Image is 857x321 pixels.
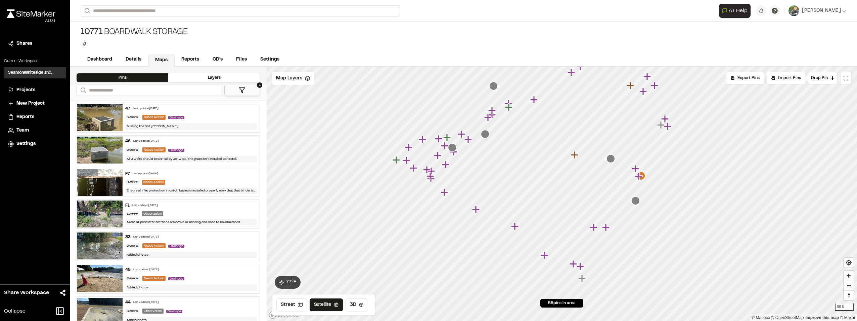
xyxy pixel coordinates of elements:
img: file [77,104,123,131]
div: Map marker [450,148,459,156]
canvas: Map [267,67,857,321]
a: Mapbox [752,315,770,320]
div: General [125,243,140,248]
button: Reset bearing to north [844,290,854,300]
div: Missing the 3rd [PERSON_NAME]. [125,123,257,130]
div: Map marker [637,172,645,180]
div: 45 [125,267,131,273]
div: Map marker [631,197,640,205]
button: 1 [224,85,260,96]
div: Map marker [511,222,520,231]
div: Map marker [458,130,466,139]
div: Needs Action [142,115,166,120]
div: Map marker [639,87,648,96]
h3: SeamonWhiteside Inc. [8,70,52,76]
div: Map marker [423,166,432,174]
div: Map marker [434,151,443,160]
div: Map marker [393,156,401,165]
span: [PERSON_NAME] [802,7,841,14]
div: Ensure all inlet protection in catch basins is installed properly now that that binder is down on... [125,187,257,194]
div: Last updated [DATE] [133,300,159,305]
div: Map marker [442,160,451,169]
div: General [125,147,140,152]
div: Map marker [441,142,450,150]
span: Drainage [166,310,182,313]
div: Last updated [DATE] [133,172,158,176]
span: Import Pins [778,75,801,81]
button: Zoom out [844,281,854,290]
div: Map marker [577,62,585,71]
button: 77°F [275,276,301,289]
button: Satellite [310,298,343,311]
div: General [125,276,140,281]
div: 33 [125,234,131,240]
img: file [77,169,123,196]
div: Needs Action [142,243,166,248]
div: 46 [125,138,131,144]
div: General [125,309,140,314]
div: Map marker [552,59,560,67]
div: Map marker [578,274,587,283]
div: Map marker [419,135,427,144]
div: Observation [142,309,164,314]
div: Map marker [441,188,449,197]
img: User [788,5,799,16]
span: 10771 [81,27,103,38]
div: Added photos [125,252,257,258]
div: F7 [125,171,130,177]
a: Projects [8,86,62,94]
button: Find my location [844,258,854,267]
div: Map marker [643,72,652,81]
button: 3D [346,298,368,311]
span: Drop Pin [811,75,828,81]
span: Export Pins [737,75,760,81]
div: Map marker [472,205,481,214]
div: Map marker [530,96,539,104]
p: Current Workspace [4,58,66,64]
img: rebrand.png [7,9,55,18]
a: Reports [175,53,206,66]
div: Map marker [410,164,418,173]
span: Zoom out [844,281,854,290]
div: SWPPP [125,211,139,216]
div: Boardwalk Storage [81,27,188,38]
a: Maps [148,54,175,67]
div: Map marker [577,262,585,271]
span: Reports [16,113,34,121]
div: Map marker [488,106,497,115]
a: Dashboard [81,53,119,66]
span: Drainage [168,149,184,152]
span: Drainage [168,277,184,280]
div: Map marker [570,260,578,269]
img: file [77,137,123,164]
div: Map marker [590,223,599,232]
a: Team [8,127,62,134]
div: Map marker [448,143,457,152]
img: file [77,265,123,292]
div: Map marker [505,103,514,112]
div: Last updated [DATE] [133,235,159,239]
div: Last updated [DATE] [133,107,159,111]
a: Settings [254,53,286,66]
div: 50 ft [835,304,854,311]
div: Last updated [DATE] [133,268,159,272]
button: Search [77,85,89,96]
div: Map marker [484,113,493,122]
span: New Project [16,100,45,107]
button: Edit Tags [81,40,88,48]
div: Map marker [651,81,660,90]
span: Settings [16,140,36,148]
a: Mapbox logo [269,311,298,319]
div: Pins [77,73,168,82]
button: Street [276,298,307,311]
a: CD's [206,53,229,66]
button: Open AI Assistant [719,4,751,18]
div: 44 [125,299,131,306]
div: F1 [125,203,130,209]
div: No pins available to export [726,72,764,84]
div: Last updated [DATE] [133,139,159,143]
div: General [125,115,140,120]
a: Maxar [840,315,855,320]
